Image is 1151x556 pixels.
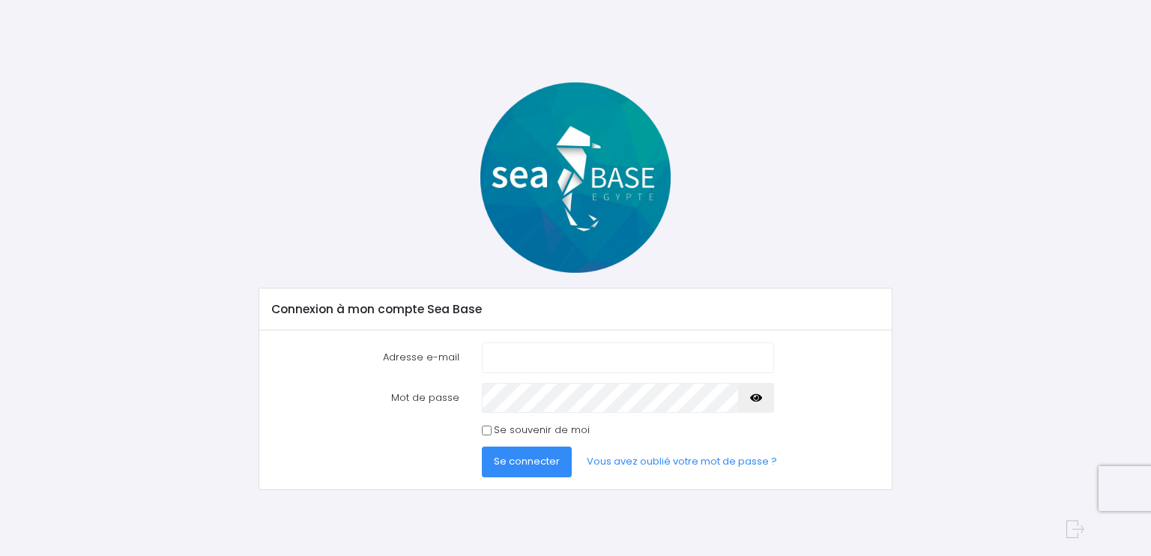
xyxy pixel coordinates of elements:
button: Se connecter [482,447,572,477]
label: Mot de passe [261,383,471,413]
span: Se connecter [494,454,560,468]
a: Vous avez oublié votre mot de passe ? [575,447,789,477]
label: Se souvenir de moi [494,423,590,438]
label: Adresse e-mail [261,342,471,372]
div: Connexion à mon compte Sea Base [259,288,891,330]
